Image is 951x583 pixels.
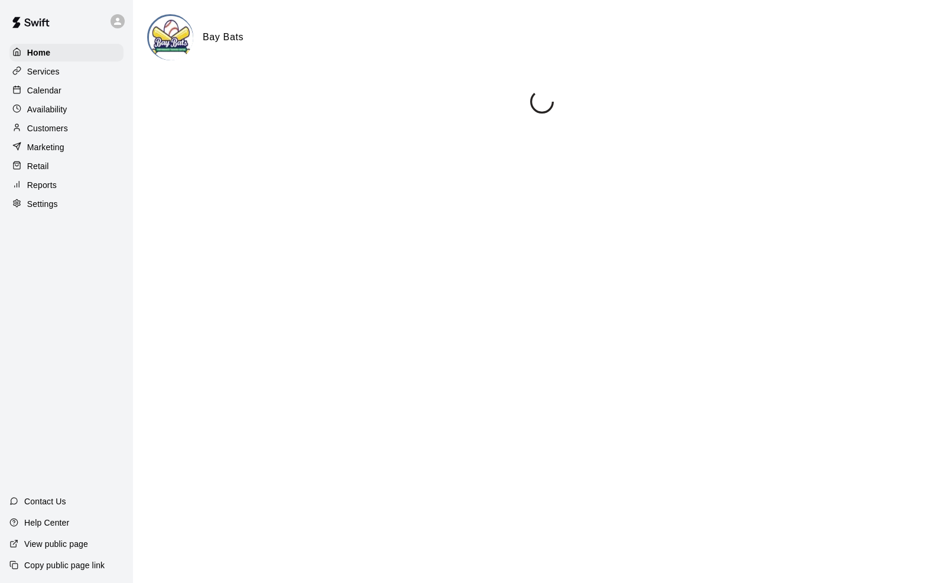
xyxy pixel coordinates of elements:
[9,138,124,156] a: Marketing
[27,103,67,115] p: Availability
[9,63,124,80] a: Services
[27,122,68,134] p: Customers
[9,176,124,194] a: Reports
[9,157,124,175] a: Retail
[9,119,124,137] a: Customers
[27,198,58,210] p: Settings
[9,82,124,99] a: Calendar
[27,141,64,153] p: Marketing
[24,559,105,571] p: Copy public page link
[24,538,88,550] p: View public page
[27,179,57,191] p: Reports
[24,517,69,529] p: Help Center
[27,47,51,59] p: Home
[27,160,49,172] p: Retail
[9,101,124,118] a: Availability
[203,30,244,45] h6: Bay Bats
[27,66,60,77] p: Services
[9,44,124,61] a: Home
[9,195,124,213] a: Settings
[149,16,193,60] img: Bay Bats logo
[27,85,61,96] p: Calendar
[24,495,66,507] p: Contact Us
